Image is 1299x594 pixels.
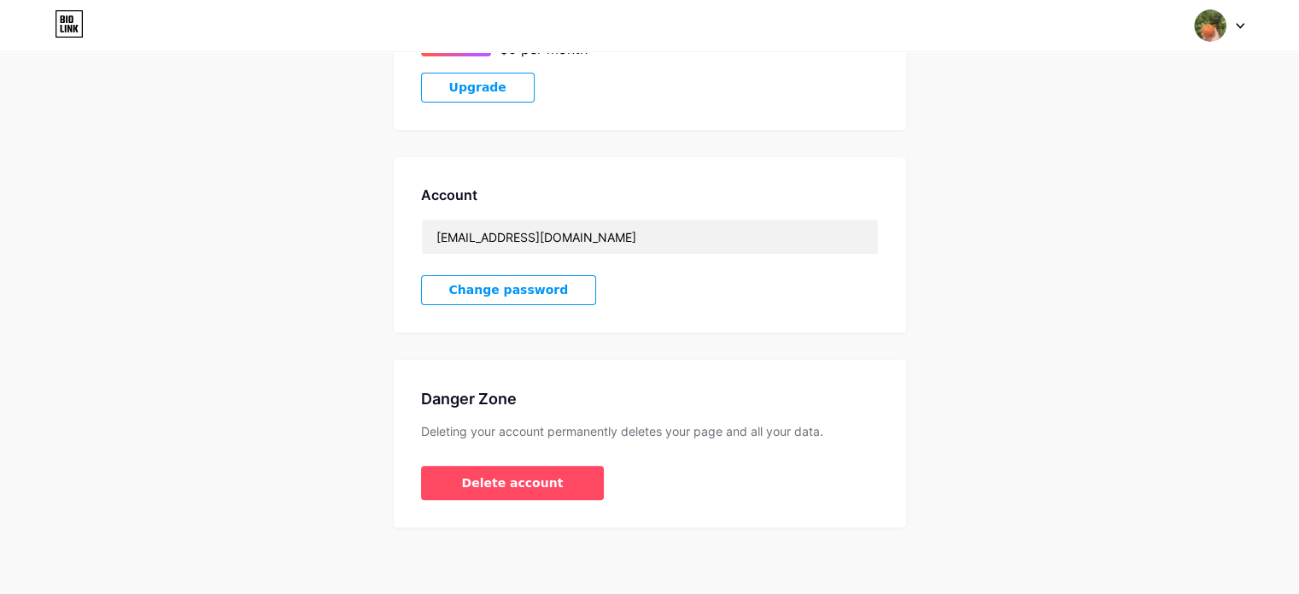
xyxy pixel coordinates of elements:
div: Account [421,185,879,205]
div: Danger Zone [421,387,879,410]
span: Change password [449,283,569,297]
button: Upgrade [421,73,535,103]
img: itrifarmusa [1194,9,1226,42]
button: Change password [421,275,597,305]
input: Email [422,220,878,254]
div: Deleting your account permanently deletes your page and all your data. [421,424,879,438]
span: Upgrade [449,80,506,95]
span: Delete account [462,474,564,492]
button: Delete account [421,466,605,500]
